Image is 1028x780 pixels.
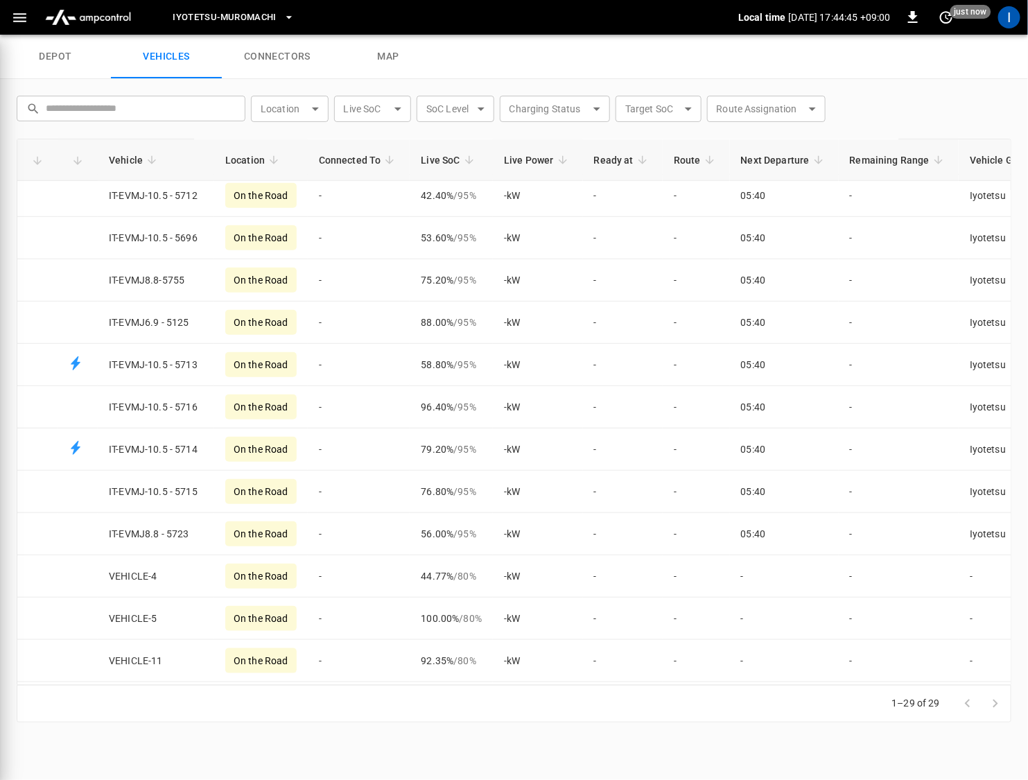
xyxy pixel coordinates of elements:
[935,6,957,28] button: set refresh interval
[789,10,891,24] p: [DATE] 17:44:45 +09:00
[40,4,137,31] img: ampcontrol.io logo
[998,6,1020,28] div: profile-icon
[167,4,300,31] button: Iyotetsu-Muromachi
[950,5,991,19] span: just now
[738,10,786,24] p: Local time
[173,10,277,26] span: Iyotetsu-Muromachi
